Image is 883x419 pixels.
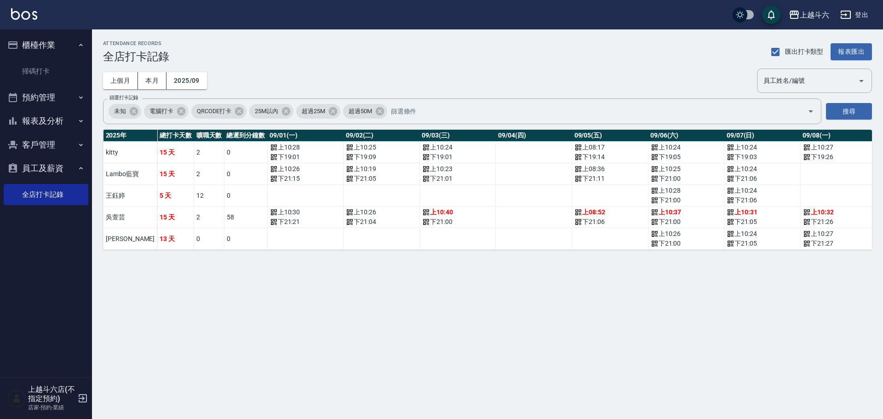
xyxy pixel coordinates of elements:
span: QRCODE打卡 [191,107,237,116]
div: 上 10:19 [346,164,417,174]
th: 曠職天數 [194,130,224,142]
p: 店家-預約-業績 [28,403,75,412]
div: 超過25M [296,104,340,119]
div: 下 21:11 [574,174,646,184]
td: 0 [224,185,267,207]
button: save [762,6,780,24]
td: 15 天 [157,207,194,228]
td: 0 [224,142,267,163]
th: 09/03(三) [419,130,496,142]
img: Logo [11,8,37,20]
th: 09/04(四) [496,130,572,142]
div: 上 08:17 [574,143,646,152]
td: 2 [194,207,224,228]
div: 上 10:25 [346,143,417,152]
td: 0 [224,228,267,250]
div: 下 19:01 [270,152,341,162]
div: 上 10:28 [270,143,341,152]
div: 下 21:21 [270,217,341,227]
button: Open [803,104,818,119]
div: 下 21:05 [727,239,798,248]
div: 下 21:01 [422,174,493,184]
div: 上 10:27 [803,143,874,152]
div: 下 19:09 [346,152,417,162]
div: 未知 [109,104,141,119]
div: 下 21:00 [422,217,493,227]
div: 下 19:05 [651,152,722,162]
th: 09/02(二) [344,130,420,142]
div: 下 21:06 [574,217,646,227]
div: 上 10:24 [727,164,798,174]
div: 下 19:01 [422,152,493,162]
td: 王鈺婷 [103,185,157,207]
div: 上 10:25 [651,164,722,174]
button: 2025/09 [166,72,207,89]
div: 上 10:24 [651,143,722,152]
div: 上 10:24 [727,143,798,152]
span: 未知 [109,107,132,116]
div: 上 08:36 [574,164,646,174]
th: 09/06(六) [648,130,724,142]
th: 2025 年 [103,130,157,142]
button: 預約管理 [4,86,88,109]
span: 超過25M [296,107,331,116]
span: 電腦打卡 [144,107,179,116]
div: 下 19:14 [574,152,646,162]
th: 09/08(一) [800,130,877,142]
button: 上越斗六 [785,6,833,24]
div: 上 10:26 [270,164,341,174]
div: 上 10:28 [651,186,722,195]
div: 下 21:05 [727,217,798,227]
div: 下 19:26 [803,152,874,162]
button: 登出 [837,6,872,23]
button: 搜尋 [826,103,872,120]
div: 電腦打卡 [144,104,189,119]
button: 本月 [138,72,166,89]
span: 超過50M [343,107,378,116]
div: 下 21:00 [651,195,722,205]
div: 上 10:24 [727,186,798,195]
div: 下 19:03 [727,152,798,162]
div: 下 21:06 [727,174,798,184]
div: 上 10:37 [651,207,722,217]
div: 下 21:27 [803,239,874,248]
div: 下 21:04 [346,217,417,227]
div: 上 10:24 [727,229,798,239]
td: 5 天 [157,185,194,207]
td: 0 [194,228,224,250]
button: 客戶管理 [4,133,88,157]
div: 下 21:26 [803,217,874,227]
img: Person [7,389,26,408]
a: 掃碼打卡 [4,61,88,82]
th: 總遲到分鐘數 [224,130,267,142]
div: 上越斗六 [800,9,829,21]
td: 2 [194,163,224,185]
a: 全店打卡記錄 [4,184,88,205]
td: 2 [194,142,224,163]
h2: ATTENDANCE RECORDS [103,40,169,46]
div: 上 10:27 [803,229,874,239]
span: 匯出打卡類型 [785,47,824,57]
div: 下 21:05 [346,174,417,184]
td: kitty [103,142,157,163]
th: 總打卡天數 [157,130,194,142]
button: 櫃檯作業 [4,33,88,57]
td: [PERSON_NAME] [103,228,157,250]
td: 0 [224,163,267,185]
td: Lambo藍寶 [103,163,157,185]
div: 下 21:00 [651,174,722,184]
div: 上 10:24 [422,143,493,152]
div: 上 10:23 [422,164,493,174]
button: 上個月 [103,72,138,89]
div: 上 08:52 [574,207,646,217]
h3: 全店打卡記錄 [103,50,169,63]
td: 13 天 [157,228,194,250]
div: 下 21:00 [651,239,722,248]
td: 15 天 [157,142,194,163]
div: QRCODE打卡 [191,104,247,119]
button: Open [854,74,869,88]
div: 上 10:40 [422,207,493,217]
div: 下 21:15 [270,174,341,184]
div: 上 10:30 [270,207,341,217]
td: 12 [194,185,224,207]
